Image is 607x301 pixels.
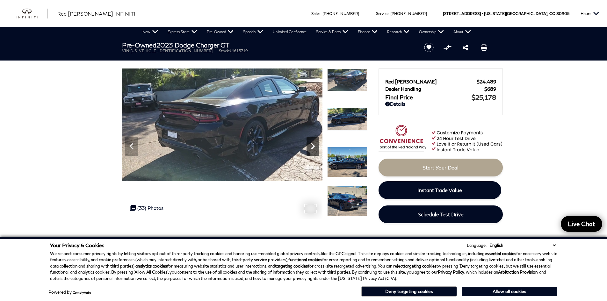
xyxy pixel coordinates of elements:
img: Used 2023 Pitch Black Clearcoat Dodge GT image 10 [327,147,367,177]
a: Schedule Test Drive [379,205,503,223]
a: Dealer Handling $689 [385,86,496,92]
img: Used 2023 Pitch Black Clearcoat Dodge GT image 8 [122,68,322,181]
span: Final Price [385,94,472,101]
strong: Arbitration Provision [498,269,538,275]
span: Start Your Deal [423,164,459,170]
span: $689 [484,86,496,92]
div: Powered by [48,290,91,294]
a: Finance [353,27,382,37]
span: Stock: [219,48,230,53]
span: : [321,11,322,16]
a: Instant Trade Value [379,181,501,199]
span: Your Privacy & Cookies [50,242,105,248]
strong: targeting cookies [404,263,437,269]
button: Save vehicle [422,42,436,53]
a: ComplyAuto [73,290,91,294]
img: Used 2023 Pitch Black Clearcoat Dodge GT image 11 [327,186,367,216]
a: Print this Pre-Owned 2023 Dodge Charger GT [481,44,487,51]
span: Instant Trade Value [417,187,462,193]
div: Previous [125,137,138,156]
a: Privacy Policy [438,269,464,275]
h1: 2023 Dodge Charger GT [122,41,414,48]
a: Specials [238,27,268,37]
span: [US_VEHICLE_IDENTIFICATION_NUMBER] [130,48,213,53]
img: INFINITI [16,9,48,19]
span: Dealer Handling [385,86,484,92]
strong: analytics cookies [135,263,167,269]
div: Next [307,137,319,156]
a: Share this Pre-Owned 2023 Dodge Charger GT [463,44,468,51]
a: Start Your Deal [379,159,503,176]
img: Used 2023 Pitch Black Clearcoat Dodge GT image 9 [327,108,367,131]
a: [PHONE_NUMBER] [322,11,359,16]
span: Red [PERSON_NAME] INFINITI [57,11,135,17]
a: Unlimited Confidence [268,27,311,37]
span: VIN: [122,48,130,53]
a: [PHONE_NUMBER] [390,11,427,16]
span: Sales [311,11,321,16]
a: infiniti [16,9,48,19]
a: Final Price $25,178 [385,93,496,101]
nav: Main Navigation [138,27,476,37]
a: New [138,27,163,37]
a: Live Chat [561,216,602,232]
a: Red [PERSON_NAME] INFINITI [57,10,135,18]
a: Ownership [414,27,449,37]
img: Used 2023 Pitch Black Clearcoat Dodge GT image 8 [327,68,367,91]
div: Language: [467,243,487,247]
div: (33) Photos [127,202,167,214]
a: Research [382,27,414,37]
a: Red [PERSON_NAME] $24,489 [385,79,496,84]
a: Express Store [163,27,202,37]
span: Red [PERSON_NAME] [385,79,477,84]
a: Pre-Owned [202,27,238,37]
span: : [388,11,389,16]
button: Allow all cookies [462,287,557,296]
p: We respect consumer privacy rights by letting visitors opt out of third-party tracking cookies an... [50,251,557,282]
strong: essential cookies [485,251,516,256]
strong: targeting cookies [275,263,308,269]
span: $25,178 [472,93,496,101]
span: Service [376,11,388,16]
span: Schedule Test Drive [418,211,464,217]
a: Service & Parts [311,27,353,37]
span: Live Chat [565,220,598,228]
strong: Pre-Owned [122,41,156,49]
a: About [449,27,476,37]
a: Details [385,101,496,107]
a: [STREET_ADDRESS] • [US_STATE][GEOGRAPHIC_DATA], CO 80905 [443,11,569,16]
span: UI615719 [230,48,248,53]
span: $24,489 [477,79,496,84]
button: Compare Vehicle [443,43,452,52]
select: Language Select [488,242,557,248]
strong: functional cookies [288,257,322,262]
button: Deny targeting cookies [361,286,457,297]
